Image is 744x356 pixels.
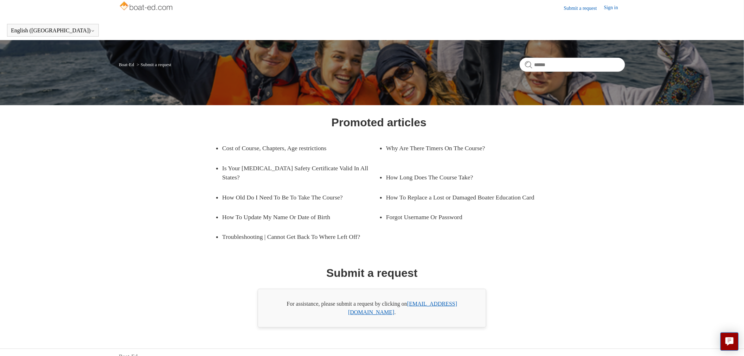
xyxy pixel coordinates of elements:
[564,5,604,12] a: Submit a request
[119,62,135,67] li: Boat-Ed
[386,187,543,207] a: How To Replace a Lost or Damaged Boater Education Card
[332,114,426,131] h1: Promoted articles
[386,167,532,187] a: How Long Does The Course Take?
[326,265,418,281] h1: Submit a request
[258,289,486,328] div: For assistance, please submit a request by clicking on .
[119,62,134,67] a: Boat-Ed
[222,207,368,227] a: How To Update My Name Or Date of Birth
[604,4,625,12] a: Sign in
[386,138,532,158] a: Why Are There Timers On The Course?
[520,58,625,72] input: Search
[386,207,532,227] a: Forgot Username Or Password
[222,227,379,247] a: Troubleshooting | Cannot Get Back To Where Left Off?
[135,62,172,67] li: Submit a request
[11,27,95,34] button: English ([GEOGRAPHIC_DATA])
[720,332,739,351] button: Live chat
[222,158,379,187] a: Is Your [MEDICAL_DATA] Safety Certificate Valid In All States?
[222,138,368,158] a: Cost of Course, Chapters, Age restrictions
[222,187,368,207] a: How Old Do I Need To Be To Take The Course?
